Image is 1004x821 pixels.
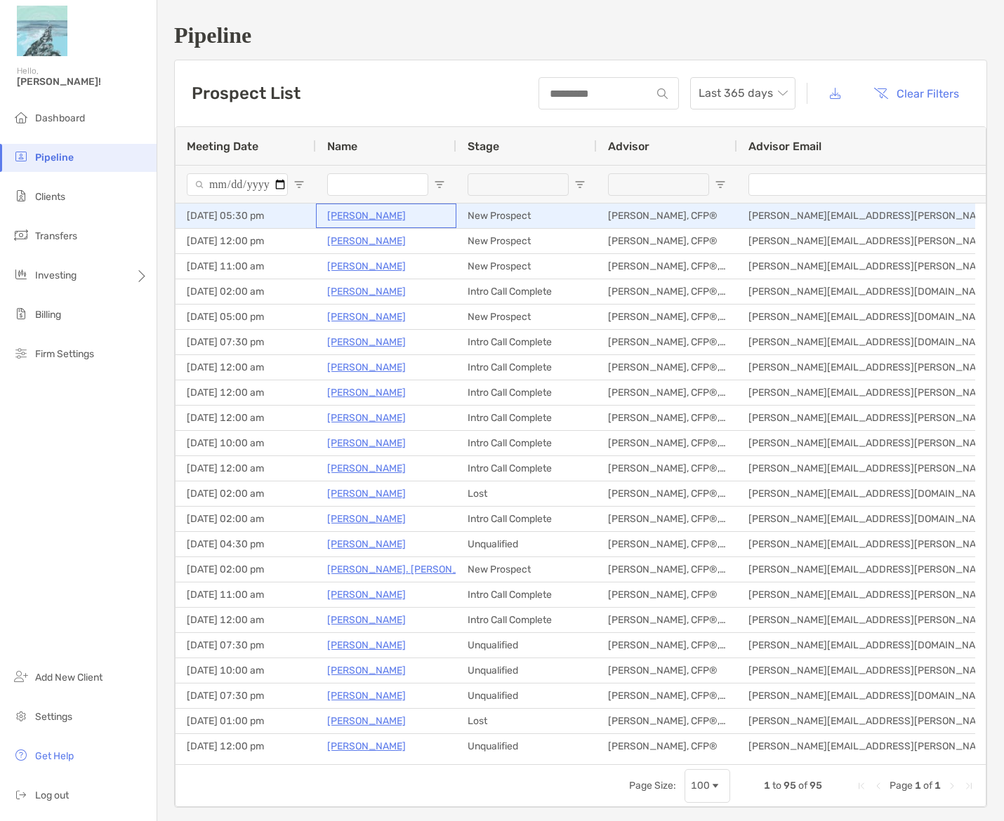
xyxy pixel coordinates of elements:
[456,709,597,733] div: Lost
[597,380,737,405] div: [PERSON_NAME], CFP®, CFSLA
[176,279,316,304] div: [DATE] 02:00 am
[327,712,406,730] a: [PERSON_NAME]
[327,611,406,629] p: [PERSON_NAME]
[176,507,316,531] div: [DATE] 02:00 am
[798,780,807,792] span: of
[176,203,316,228] div: [DATE] 05:30 pm
[327,232,406,250] a: [PERSON_NAME]
[327,207,406,225] a: [PERSON_NAME]
[176,709,316,733] div: [DATE] 01:00 pm
[456,557,597,582] div: New Prospect
[35,152,74,163] span: Pipeline
[923,780,932,792] span: of
[176,406,316,430] div: [DATE] 12:00 am
[327,535,406,553] a: [PERSON_NAME]
[327,283,406,300] a: [PERSON_NAME]
[597,254,737,279] div: [PERSON_NAME], CFP®, CFSLA
[176,582,316,607] div: [DATE] 11:00 am
[13,148,29,165] img: pipeline icon
[176,431,316,455] div: [DATE] 10:00 am
[456,683,597,708] div: Unqualified
[764,780,770,792] span: 1
[187,140,258,153] span: Meeting Date
[456,380,597,405] div: Intro Call Complete
[597,229,737,253] div: [PERSON_NAME], CFP®
[13,747,29,763] img: get-help icon
[963,780,975,792] div: Last Page
[17,76,148,88] span: [PERSON_NAME]!
[17,6,67,56] img: Zoe Logo
[13,305,29,322] img: billing icon
[327,737,406,755] a: [PERSON_NAME]
[456,608,597,632] div: Intro Call Complete
[327,561,489,578] a: [PERSON_NAME]. [PERSON_NAME]
[597,355,737,380] div: [PERSON_NAME], CFP®, CFSLA
[327,384,406,401] a: [PERSON_NAME]
[176,633,316,658] div: [DATE] 07:30 pm
[327,662,406,679] a: [PERSON_NAME]
[456,507,597,531] div: Intro Call Complete
[456,658,597,683] div: Unqualified
[176,330,316,354] div: [DATE] 07:30 pm
[597,532,737,556] div: [PERSON_NAME], CFP®, CFSLA
[597,406,737,430] div: [PERSON_NAME], CFP®, CFSLA
[856,780,867,792] div: First Page
[456,254,597,279] div: New Prospect
[13,345,29,361] img: firm-settings icon
[174,22,987,48] h1: Pipeline
[35,348,94,360] span: Firm Settings
[176,456,316,481] div: [DATE] 12:00 am
[35,230,77,242] span: Transfers
[574,179,586,190] button: Open Filter Menu
[456,406,597,430] div: Intro Call Complete
[456,203,597,228] div: New Prospect
[13,786,29,803] img: logout icon
[293,179,305,190] button: Open Filter Menu
[327,333,406,351] p: [PERSON_NAME]
[456,431,597,455] div: Intro Call Complete
[597,709,737,733] div: [PERSON_NAME], CFP®, CFSLA
[176,683,316,708] div: [DATE] 07:30 pm
[13,187,29,204] img: clients icon
[597,683,737,708] div: [PERSON_NAME], CFP®, CHFC®, CDFA
[597,582,737,607] div: [PERSON_NAME], CFP®
[35,711,72,723] span: Settings
[748,140,821,153] span: Advisor Email
[810,780,822,792] span: 95
[327,359,406,376] a: [PERSON_NAME]
[468,140,499,153] span: Stage
[327,485,406,502] p: [PERSON_NAME]
[327,636,406,654] p: [PERSON_NAME]
[456,330,597,354] div: Intro Call Complete
[176,481,316,506] div: [DATE] 02:00 am
[176,355,316,380] div: [DATE] 12:00 am
[35,309,61,321] span: Billing
[597,633,737,658] div: [PERSON_NAME], CFP®, CHFC®, CDFA
[685,769,730,803] div: Page Size
[327,308,406,326] a: [PERSON_NAME]
[176,305,316,329] div: [DATE] 05:00 pm
[597,330,737,354] div: [PERSON_NAME], CFP®, CHFC®, CDFA
[327,510,406,528] a: [PERSON_NAME]
[327,258,406,275] a: [PERSON_NAME]
[456,582,597,607] div: Intro Call Complete
[327,409,406,427] a: [PERSON_NAME]
[597,507,737,531] div: [PERSON_NAME], CFP®, CHFC®, CDFA
[597,557,737,582] div: [PERSON_NAME], CFP®, CFSLA
[597,658,737,683] div: [PERSON_NAME], CFP®
[784,780,796,792] span: 95
[915,780,921,792] span: 1
[597,456,737,481] div: [PERSON_NAME], CFP®, CFSLA
[192,84,300,103] h3: Prospect List
[13,707,29,724] img: settings icon
[13,668,29,685] img: add_new_client icon
[597,279,737,304] div: [PERSON_NAME], CFP®, CHFC®, CDFA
